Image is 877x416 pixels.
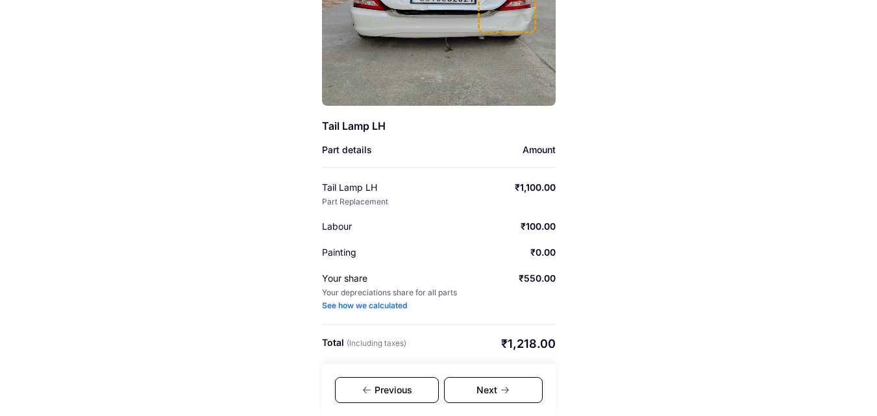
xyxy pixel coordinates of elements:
div: Your share [322,272,441,285]
div: ₹550.00 [519,272,556,285]
div: Previous [335,377,439,403]
div: Total [322,336,406,352]
div: See how we calculated [322,300,407,311]
div: ₹1,100.00 [515,181,556,194]
div: Next [444,377,543,403]
div: Tail Lamp LH [322,181,441,194]
div: Part details [322,143,372,156]
div: ₹0.00 [530,246,556,259]
div: Labour [322,220,441,233]
div: ₹1,218.00 [501,336,556,352]
div: Tail Lamp LH [322,119,478,133]
div: Painting [322,246,441,259]
div: Part Replacement [322,197,388,207]
span: (Including taxes) [347,338,406,348]
div: ₹100.00 [521,220,556,233]
div: Amount [523,143,556,156]
div: Your depreciations share for all parts [322,288,457,298]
